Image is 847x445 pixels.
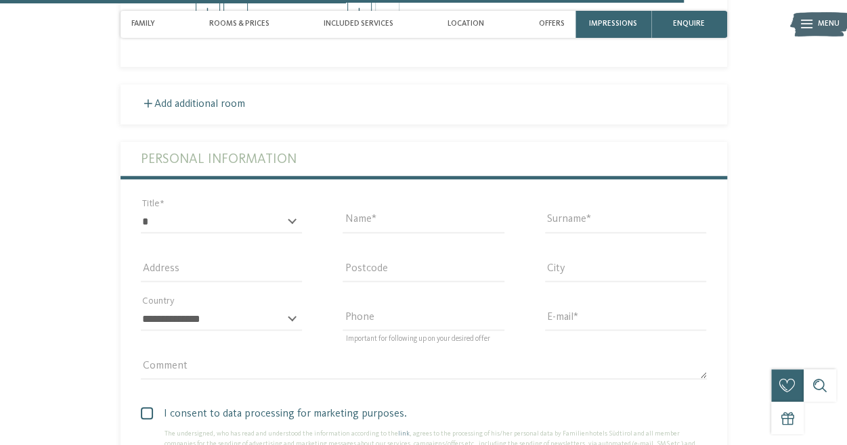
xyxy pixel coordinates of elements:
a: link [398,430,410,437]
label: Personal Information [141,142,707,176]
span: Rooms & Prices [209,20,269,28]
span: Offers [539,20,565,28]
span: enquire [673,20,705,28]
span: Important for following up on your desired offer [346,335,490,343]
span: I consent to data processing for marketing purposes. [151,406,707,422]
span: Family [131,20,155,28]
span: Location [448,20,484,28]
label: Add additional room [141,99,245,110]
span: Included services [324,20,393,28]
span: Impressions [589,20,637,28]
input: I consent to data processing for marketing purposes. [141,406,144,429]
